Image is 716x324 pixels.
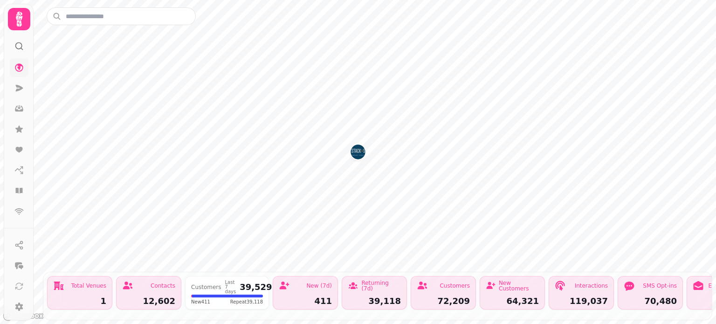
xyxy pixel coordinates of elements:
div: SMS Opt-ins [643,283,677,289]
div: Map marker [351,145,365,162]
span: Repeat 39,118 [230,298,263,305]
div: New Customers [499,280,539,291]
a: Mapbox logo [3,310,44,321]
div: 411 [279,297,332,305]
div: Returning (7d) [361,280,401,291]
button: Glasgow Fort [351,145,365,159]
div: New (7d) [306,283,332,289]
div: Customers [440,283,470,289]
div: 39,118 [348,297,401,305]
div: 64,321 [486,297,539,305]
div: 70,480 [624,297,677,305]
div: 119,037 [555,297,608,305]
div: 72,209 [417,297,470,305]
div: Interactions [575,283,608,289]
div: Customers [191,284,221,290]
div: Total Venues [71,283,106,289]
div: Contacts [151,283,175,289]
div: 39,529 [240,283,272,291]
span: New 411 [191,298,210,305]
div: Last 7 days [225,280,236,294]
div: 1 [53,297,106,305]
div: 12,602 [122,297,175,305]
